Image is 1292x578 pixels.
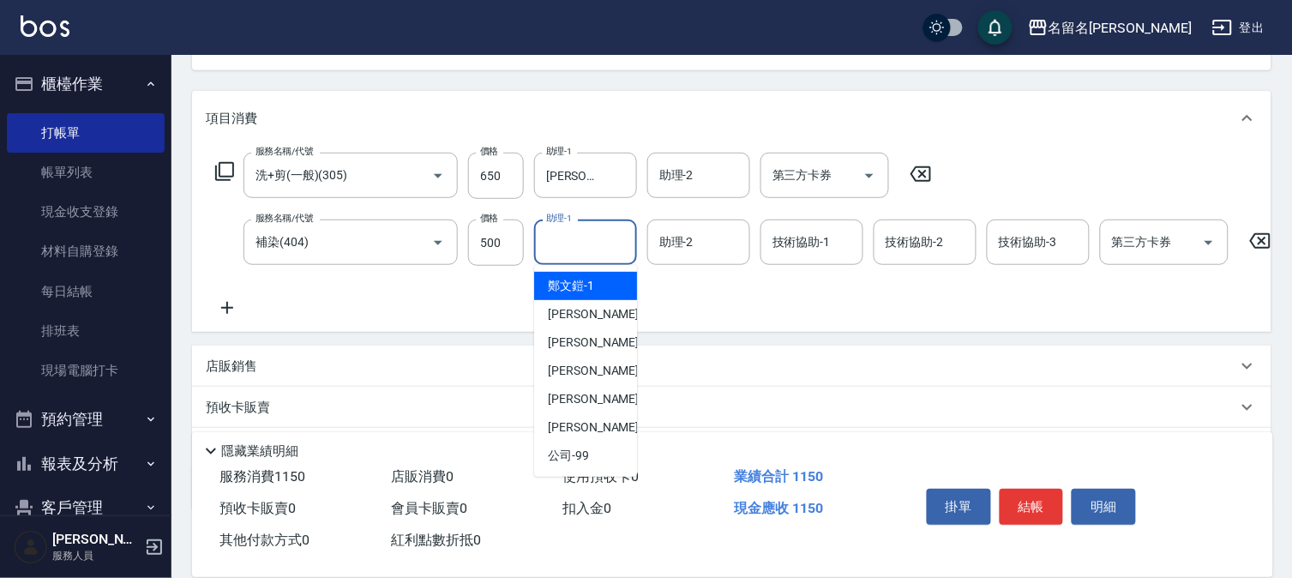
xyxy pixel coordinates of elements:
[21,15,69,37] img: Logo
[7,397,165,442] button: 預約管理
[219,468,305,485] span: 服務消費 1150
[7,311,165,351] a: 排班表
[548,390,656,408] span: [PERSON_NAME] -22
[7,192,165,232] a: 現金收支登錄
[7,351,165,390] a: 現場電腦打卡
[206,399,270,417] p: 預收卡販賣
[1205,12,1271,44] button: 登出
[480,212,498,225] label: 價格
[192,91,1271,146] div: 項目消費
[206,110,257,128] p: 項目消費
[52,531,140,548] h5: [PERSON_NAME]
[192,428,1271,469] div: 其他付款方式
[856,162,883,190] button: Open
[7,232,165,271] a: 材料自購登錄
[546,145,572,158] label: 助理-1
[391,468,454,485] span: 店販消費 0
[1000,489,1064,525] button: 結帳
[1072,489,1136,525] button: 明細
[548,418,656,437] span: [PERSON_NAME] -22
[1021,10,1199,45] button: 名留名[PERSON_NAME]
[548,305,649,323] span: [PERSON_NAME] -3
[7,153,165,192] a: 帳單列表
[734,500,823,516] span: 現金應收 1150
[219,500,296,516] span: 預收卡販賣 0
[562,500,611,516] span: 扣入金 0
[7,113,165,153] a: 打帳單
[424,162,452,190] button: Open
[548,277,594,295] span: 鄭文鎧 -1
[219,532,309,548] span: 其他付款方式 0
[206,358,257,376] p: 店販銷售
[7,62,165,106] button: 櫃檯作業
[927,489,991,525] button: 掛單
[7,272,165,311] a: 每日結帳
[1049,17,1192,39] div: 名留名[PERSON_NAME]
[255,212,313,225] label: 服務名稱/代號
[978,10,1013,45] button: save
[7,442,165,486] button: 報表及分析
[546,212,572,225] label: 助理-1
[548,447,589,465] span: 公司 -99
[14,530,48,564] img: Person
[192,346,1271,387] div: 店販銷售
[391,532,481,548] span: 紅利點數折抵 0
[255,145,313,158] label: 服務名稱/代號
[1195,229,1223,256] button: Open
[52,548,140,563] p: 服務人員
[221,443,298,461] p: 隱藏業績明細
[480,145,498,158] label: 價格
[548,334,649,352] span: [PERSON_NAME] -7
[734,468,823,485] span: 業績合計 1150
[391,500,467,516] span: 會員卡販賣 0
[548,362,656,380] span: [PERSON_NAME] -21
[192,387,1271,428] div: 預收卡販賣
[424,229,452,256] button: Open
[7,485,165,530] button: 客戶管理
